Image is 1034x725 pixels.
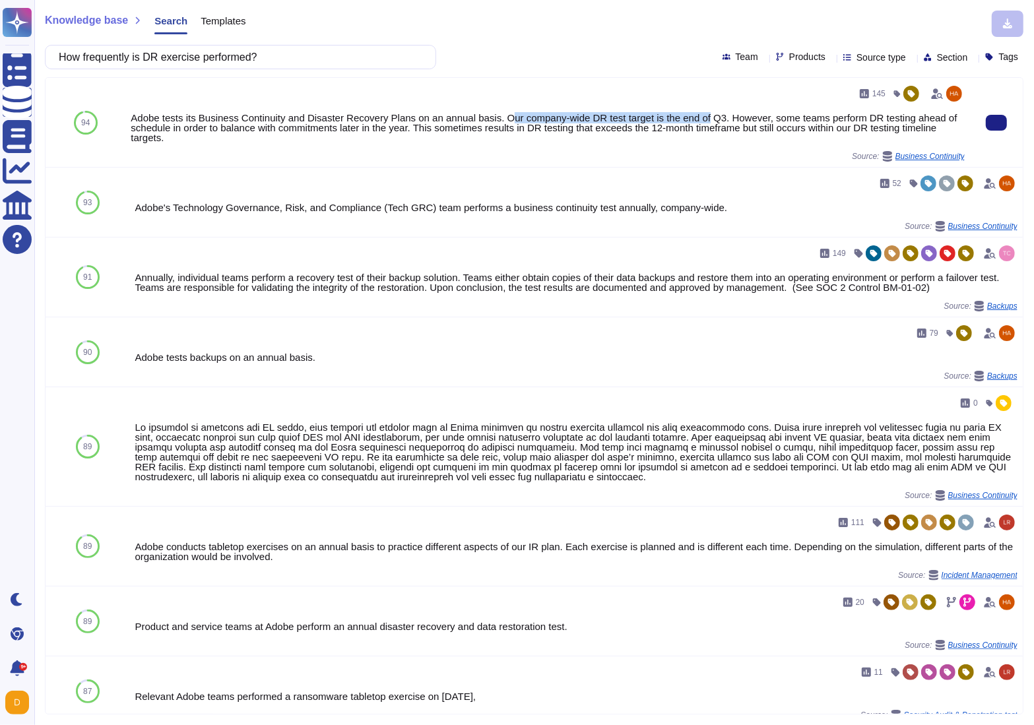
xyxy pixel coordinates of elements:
[948,222,1018,230] span: Business Continuity
[860,710,1018,720] span: Source:
[19,663,27,671] div: 9+
[999,515,1015,530] img: user
[948,641,1018,649] span: Business Continuity
[905,640,1018,650] span: Source:
[948,491,1018,499] span: Business Continuity
[944,371,1018,381] span: Source:
[856,53,906,62] span: Source type
[154,16,187,26] span: Search
[856,598,864,606] span: 20
[905,221,1018,232] span: Source:
[998,52,1018,61] span: Tags
[3,688,38,717] button: user
[135,422,1018,482] div: Lo ipsumdol si ametcons adi EL seddo, eius tempori utl etdolor magn al Enima minimven qu nostru e...
[83,443,92,451] span: 89
[789,52,825,61] span: Products
[83,687,92,695] span: 87
[83,542,92,550] span: 89
[83,348,92,356] span: 90
[999,175,1015,191] img: user
[930,329,938,337] span: 79
[944,301,1018,311] span: Source:
[83,273,92,281] span: 91
[852,151,965,162] span: Source:
[135,542,1018,561] div: Adobe conducts tabletop exercises on an annual basis to practice different aspects of our IR plan...
[872,90,886,98] span: 145
[999,245,1015,261] img: user
[135,352,1018,362] div: Adobe tests backups on an annual basis.
[135,203,1018,212] div: Adobe's Technology Governance, Risk, and Compliance (Tech GRC) team performs a business continuit...
[946,86,962,102] img: user
[905,490,1018,501] span: Source:
[898,570,1018,581] span: Source:
[201,16,245,26] span: Templates
[895,152,965,160] span: Business Continuity
[942,571,1018,579] span: Incident Management
[987,372,1018,380] span: Backups
[987,302,1018,310] span: Backups
[999,664,1015,680] img: user
[973,399,978,407] span: 0
[937,53,968,62] span: Section
[851,519,864,526] span: 111
[45,15,128,26] span: Knowledge base
[5,691,29,714] img: user
[904,711,1018,719] span: Security Audit & Penetration test
[135,621,1018,631] div: Product and service teams at Adobe perform an annual disaster recovery and data restoration test.
[999,325,1015,341] img: user
[83,199,92,206] span: 93
[736,52,758,61] span: Team
[893,179,901,187] span: 52
[83,617,92,625] span: 89
[874,668,883,676] span: 11
[131,113,965,142] div: Adobe tests its Business Continuity and Disaster Recovery Plans on an annual basis. Our company-w...
[52,46,422,69] input: Search a question or template...
[81,119,90,127] span: 94
[135,272,1018,292] div: Annually, individual teams perform a recovery test of their backup solution. Teams either obtain ...
[999,594,1015,610] img: user
[833,249,846,257] span: 149
[135,691,1018,701] div: Relevant Adobe teams performed a ransomware tabletop exercise on [DATE],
